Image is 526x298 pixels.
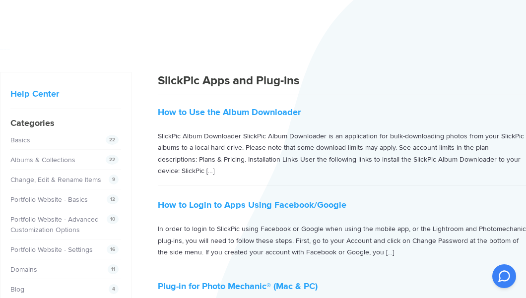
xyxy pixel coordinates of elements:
h4: Categories [10,117,121,130]
span: 16 [107,244,119,254]
a: Help Center [10,88,59,99]
p: SlickPic Album Downloader SlickPic Album Downloader is an application for bulk-downloading photos... [158,130,526,177]
a: Portfolio Website - Settings [10,245,93,254]
span: 22 [106,135,119,145]
a: Blog [10,285,24,294]
a: Change, Edit & Rename Items [10,176,101,184]
span: 11 [108,264,119,274]
a: How to Login to Apps Using Facebook/Google [158,199,346,210]
p: In order to login to SlickPic using Facebook or Google when using the mobile app, or the Lightroo... [158,223,526,258]
a: Portfolio Website - Basics [10,195,88,204]
span: 12 [107,194,119,204]
a: Portfolio Website - Advanced Customization Options [10,215,99,234]
span: 10 [107,214,119,224]
a: Basics [10,136,30,144]
span: 9 [109,175,119,184]
a: Domains [10,265,37,274]
span: SlickPic Apps and Plug-ins [158,73,299,88]
a: Plug-in for Photo Mechanic® (Mac & PC) [158,281,318,292]
span: 4 [109,284,119,294]
a: Albums & Collections [10,156,75,164]
span: 22 [106,155,119,165]
a: How to Use the Album Downloader [158,107,301,118]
